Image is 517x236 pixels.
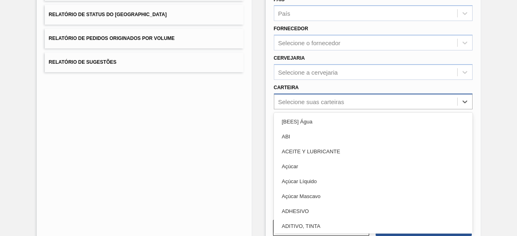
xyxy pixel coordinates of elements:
[274,219,473,234] div: ADITIVO, TINTA
[278,10,290,17] div: País
[274,159,473,174] div: Açúcar
[274,114,473,129] div: [BEES] Água
[274,144,473,159] div: ACEITE Y LUBRICANTE
[274,85,299,90] label: Carteira
[45,52,244,72] button: Relatório de Sugestões
[49,36,175,41] span: Relatório de Pedidos Originados por Volume
[274,55,305,61] label: Cervejaria
[274,189,473,204] div: Açúcar Mascavo
[273,220,369,236] button: Limpar
[49,59,117,65] span: Relatório de Sugestões
[45,29,244,48] button: Relatório de Pedidos Originados por Volume
[274,26,308,31] label: Fornecedor
[274,204,473,219] div: ADHESIVO
[278,69,338,75] div: Selecione a cervejaria
[278,40,340,46] div: Selecione o fornecedor
[274,174,473,189] div: Açúcar Líquido
[45,5,244,25] button: Relatório de Status do [GEOGRAPHIC_DATA]
[278,98,344,105] div: Selecione suas carteiras
[274,129,473,144] div: ABI
[49,12,167,17] span: Relatório de Status do [GEOGRAPHIC_DATA]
